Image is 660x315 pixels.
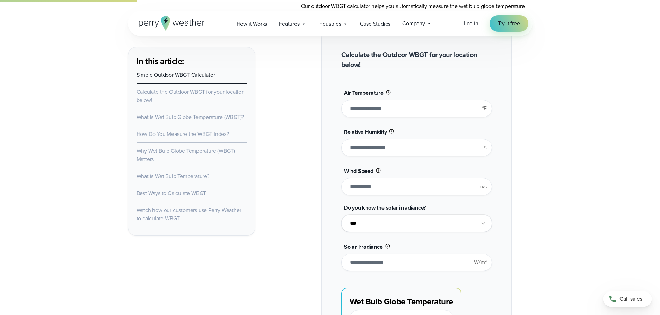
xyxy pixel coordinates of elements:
p: Our outdoor WBGT calculator helps you automatically measure the wet bulb globe temperature quickl... [301,2,533,19]
a: Watch how our customers use Perry Weather to calculate WBGT [137,206,241,222]
span: Solar Irradiance [344,243,383,251]
span: Log in [464,19,478,27]
a: How Do You Measure the WBGT Index? [137,130,229,138]
span: Call sales [619,295,642,303]
span: How it Works [237,20,267,28]
span: Case Studies [360,20,391,28]
span: Wind Speed [344,167,373,175]
a: Calculate the Outdoor WBGT for your location below! [137,88,245,104]
a: How it Works [231,17,273,31]
a: Best Ways to Calculate WBGT [137,189,206,197]
span: Company [402,19,425,28]
span: Features [279,20,299,28]
span: Do you know the solar irradiance? [344,204,426,212]
a: Call sales [603,291,652,307]
span: Relative Humidity [344,128,387,136]
a: Try it free [490,15,528,32]
h3: In this article: [137,56,247,67]
a: Log in [464,19,478,28]
h2: Calculate the Outdoor WBGT for your location below! [341,50,492,70]
a: Case Studies [354,17,397,31]
a: What is Wet Bulb Globe Temperature (WBGT)? [137,113,244,121]
a: Simple Outdoor WBGT Calculator [137,71,215,79]
a: Why Wet Bulb Globe Temperature (WBGT) Matters [137,147,235,163]
span: Air Temperature [344,89,384,97]
a: What is Wet Bulb Temperature? [137,172,209,180]
span: Try it free [498,19,520,28]
span: Industries [318,20,341,28]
